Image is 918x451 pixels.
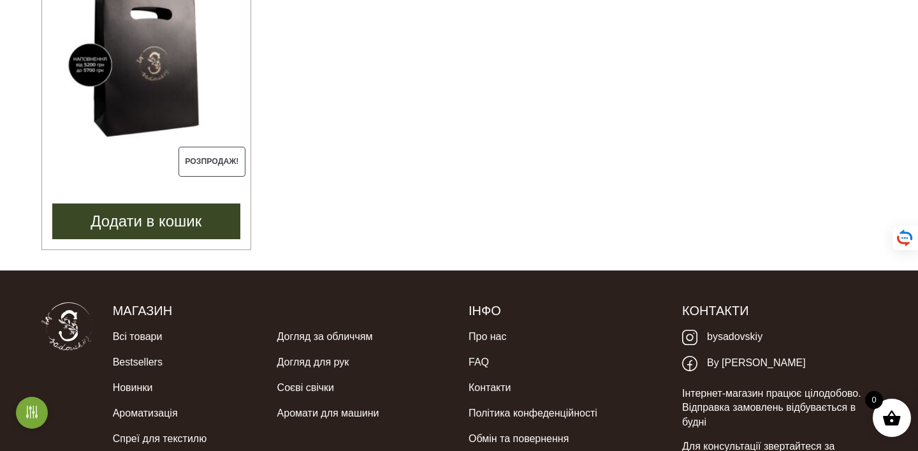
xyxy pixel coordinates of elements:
[52,203,240,239] a: Додати в кошик: “SECRET BOX BY SADOVSKIY”
[277,350,349,375] a: Догляд для рук
[682,387,877,429] p: Інтернет-магазин працює цілодобово. Відправка замовлень відбувається в будні
[469,324,506,350] a: Про нас
[277,401,379,426] a: Аромати для машини
[469,302,663,319] h5: Інфо
[469,401,597,426] a: Політика конфеденційності
[277,375,334,401] a: Соєві свічки
[865,391,883,409] span: 0
[113,324,163,350] a: Всі товари
[682,302,877,319] h5: Контакти
[113,401,178,426] a: Ароматизація
[113,350,163,375] a: Bestsellers
[178,147,245,177] span: Розпродаж!
[469,350,489,375] a: FAQ
[682,324,762,350] a: bysadovskiy
[277,324,373,350] a: Догляд за обличчям
[469,375,511,401] a: Контакти
[682,350,806,376] a: By [PERSON_NAME]
[113,302,449,319] h5: Магазин
[113,375,153,401] a: Новинки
